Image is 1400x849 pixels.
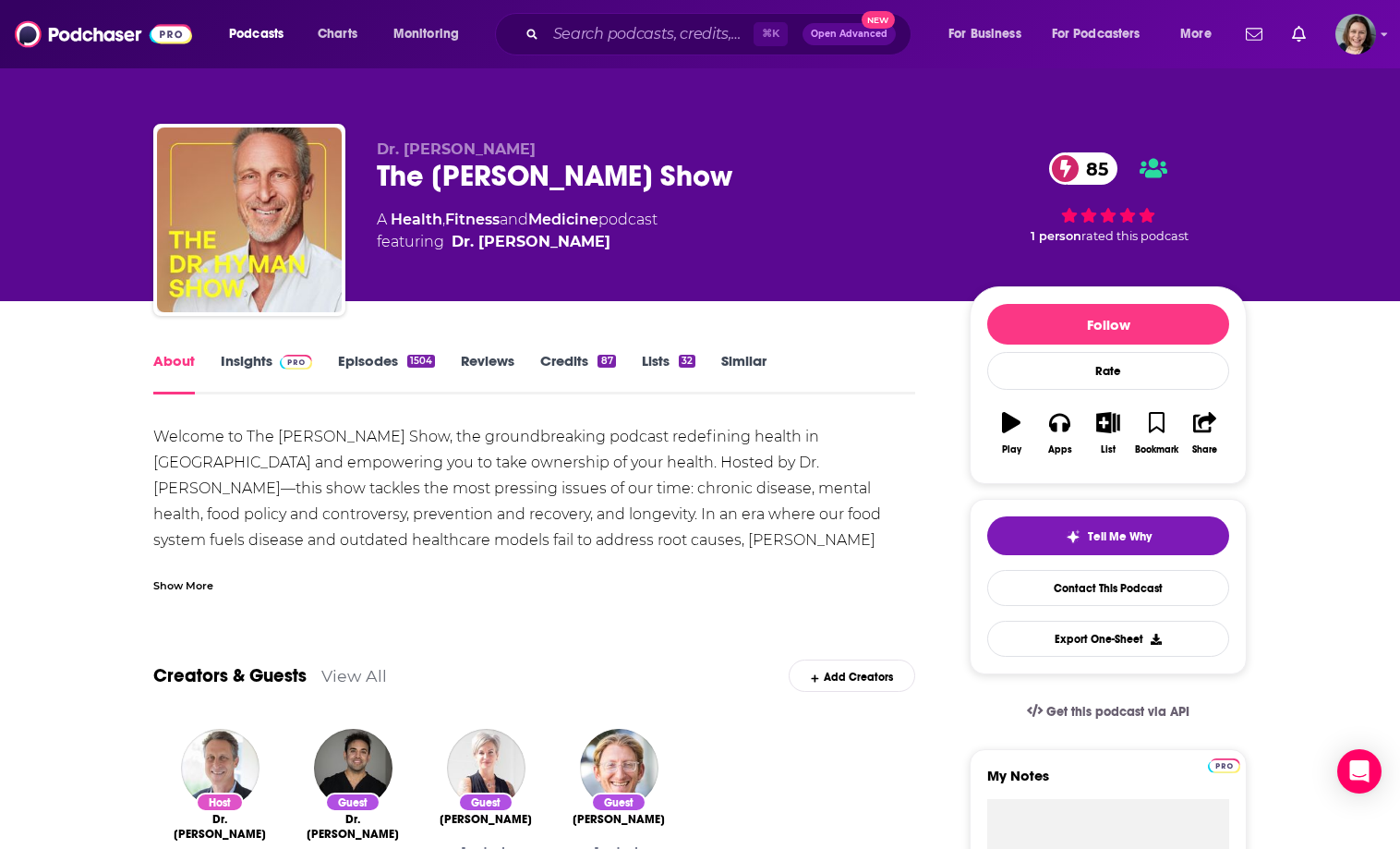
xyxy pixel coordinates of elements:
span: , [442,211,445,228]
div: Guest [591,793,646,812]
span: and [500,211,528,228]
a: Creators & Guests [153,664,307,687]
button: Show profile menu [1335,14,1376,55]
img: Podchaser - Follow, Share and Rate Podcasts [15,17,192,52]
button: List [1084,400,1132,467]
img: Podchaser Pro [280,355,312,370]
img: Podchaser Pro [1208,758,1240,773]
span: Dr. [PERSON_NAME] [377,140,536,158]
a: Dr. Adeel Khan [301,812,404,842]
img: Dr. Scott Sherr [580,729,658,807]
span: 85 [1068,152,1117,185]
span: [PERSON_NAME] [573,812,665,827]
a: Episodes1504 [338,352,435,394]
span: Podcasts [229,21,284,47]
div: Rate [987,352,1229,390]
a: Dr. Mark Hyman [452,231,610,253]
a: Contact This Podcast [987,570,1229,606]
span: ⌘ K [754,22,788,46]
span: For Business [948,21,1021,47]
a: Get this podcast via API [1012,689,1204,734]
button: Export One-Sheet [987,621,1229,657]
div: Apps [1048,444,1072,455]
span: Get this podcast via API [1046,704,1189,720]
button: tell me why sparkleTell Me Why [987,516,1229,555]
div: 85 1 personrated this podcast [970,140,1247,255]
div: A podcast [377,209,658,253]
input: Search podcasts, credits, & more... [546,19,754,49]
a: Show notifications dropdown [1285,18,1313,50]
span: Dr. [PERSON_NAME] [301,812,404,842]
a: Pro website [1208,756,1240,773]
span: 1 person [1031,229,1081,243]
button: open menu [1040,19,1167,49]
div: Guest [458,793,513,812]
span: Tell Me Why [1088,529,1152,544]
button: Open AdvancedNew [803,23,896,45]
span: More [1180,21,1212,47]
div: List [1101,444,1116,455]
a: Dr. Mark Hyman [168,812,272,842]
span: featuring [377,231,658,253]
span: Dr. [PERSON_NAME] [168,812,272,842]
img: The Dr. Hyman Show [157,127,342,312]
div: Guest [325,793,380,812]
a: Credits87 [540,352,615,394]
button: Share [1181,400,1229,467]
button: Follow [987,304,1229,345]
img: User Profile [1335,14,1376,55]
a: Show notifications dropdown [1238,18,1270,50]
a: View All [321,666,387,685]
button: Apps [1035,400,1083,467]
span: rated this podcast [1081,229,1189,243]
img: Dr. Adeel Khan [314,729,392,807]
span: New [862,11,895,29]
a: Charts [306,19,368,49]
div: Bookmark [1135,444,1178,455]
label: My Notes [987,767,1229,799]
div: Search podcasts, credits, & more... [513,13,929,55]
div: 87 [597,355,615,368]
button: open menu [380,19,483,49]
a: Reviews [461,352,514,394]
button: open menu [935,19,1044,49]
span: For Podcasters [1052,21,1141,47]
span: Logged in as micglogovac [1335,14,1376,55]
a: Fitness [445,211,500,228]
button: open menu [1167,19,1235,49]
div: Open Intercom Messenger [1337,749,1382,794]
a: Dr. Tyna Moore [440,812,532,827]
span: Charts [318,21,357,47]
div: Play [1002,444,1021,455]
img: Dr. Tyna Moore [447,729,525,807]
a: Medicine [528,211,598,228]
span: Monitoring [393,21,459,47]
span: [PERSON_NAME] [440,812,532,827]
span: Open Advanced [811,30,887,39]
a: Dr. Scott Sherr [573,812,665,827]
img: Dr. Mark Hyman [181,729,259,807]
a: Lists32 [642,352,695,394]
a: Similar [721,352,766,394]
div: Share [1192,444,1217,455]
div: 32 [679,355,695,368]
div: Welcome to The [PERSON_NAME] Show, the groundbreaking podcast redefining health in [GEOGRAPHIC_DA... [153,424,915,786]
div: 1504 [407,355,435,368]
button: open menu [216,19,308,49]
a: About [153,352,195,394]
img: tell me why sparkle [1066,529,1080,544]
a: Health [391,211,442,228]
a: 85 [1049,152,1117,185]
div: Add Creators [789,660,915,692]
a: InsightsPodchaser Pro [221,352,312,394]
button: Bookmark [1132,400,1180,467]
button: Play [987,400,1035,467]
div: Host [196,793,244,812]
